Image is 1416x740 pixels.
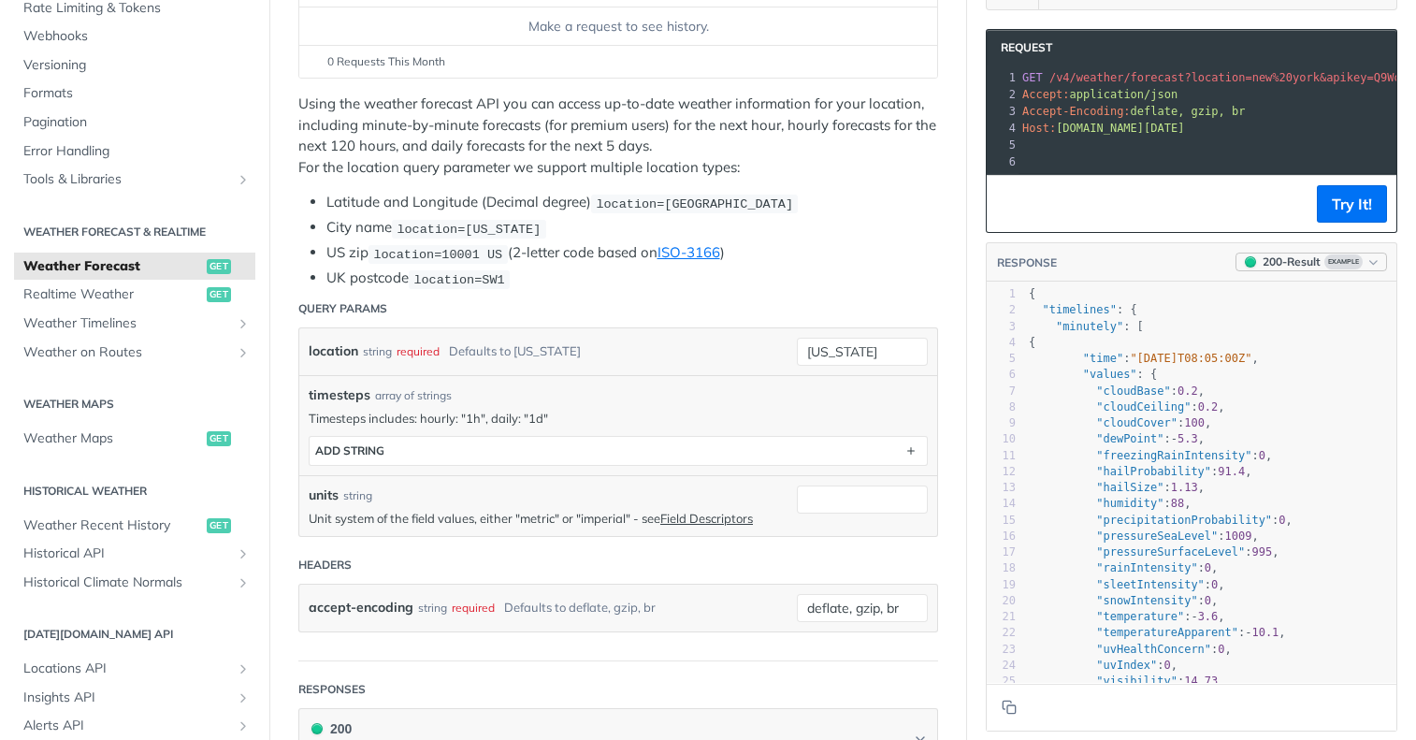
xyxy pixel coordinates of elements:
div: Headers [298,557,352,573]
label: location [309,338,358,365]
span: Accept-Encoding: [1022,105,1131,118]
span: Weather Recent History [23,516,202,535]
a: Tools & LibrariesShow subpages for Tools & Libraries [14,166,255,194]
p: Using the weather forecast API you can access up-to-date weather information for your location, i... [298,94,938,178]
span: Formats [23,84,251,103]
span: "hailSize" [1096,481,1163,494]
span: Tools & Libraries [23,170,231,189]
div: 5 [987,137,1019,153]
span: Insights API [23,689,231,707]
a: Weather TimelinesShow subpages for Weather Timelines [14,310,255,338]
span: : { [1029,303,1137,316]
span: : , [1029,481,1205,494]
span: "visibility" [1096,675,1178,688]
div: 17 [987,544,1016,560]
span: "time" [1083,352,1123,365]
span: 0 [1279,514,1285,527]
span: Request [991,39,1052,56]
span: "cloudCeiling" [1096,400,1191,414]
span: "temperatureApparent" [1096,626,1238,639]
li: US zip (2-letter code based on ) [326,242,938,264]
span: get [207,287,231,302]
a: Versioning [14,51,255,80]
button: Show subpages for Weather Timelines [236,316,251,331]
span: GET [1022,71,1043,84]
span: timesteps [309,385,370,405]
button: Show subpages for Historical Climate Normals [236,575,251,590]
span: 0.2 [1198,400,1219,414]
span: Historical Climate Normals [23,573,231,592]
div: 2 [987,302,1016,318]
div: required [397,338,440,365]
span: "rainIntensity" [1096,561,1197,574]
span: : , [1029,561,1218,574]
span: : , [1029,400,1225,414]
button: Show subpages for Alerts API [236,718,251,733]
span: "cloudBase" [1096,385,1170,398]
span: deflate, gzip, br [1131,105,1246,118]
p: Timesteps includes: hourly: "1h", daily: "1d" [309,410,928,427]
a: Realtime Weatherget [14,281,255,309]
span: location=SW1 [413,272,504,286]
span: 200 [1245,256,1256,268]
span: 0 [1164,659,1171,672]
span: Example [1324,254,1363,269]
a: Weather Forecastget [14,253,255,281]
span: - [1171,432,1178,445]
div: 7 [987,384,1016,399]
span: "minutely" [1056,320,1123,333]
span: Versioning [23,56,251,75]
a: Locations APIShow subpages for Locations API [14,655,255,683]
span: 0 [1205,594,1211,607]
h2: Historical Weather [14,483,255,500]
div: 19 [987,577,1016,593]
div: string [343,487,372,504]
span: 0 Requests This Month [327,53,445,70]
button: Show subpages for Insights API [236,690,251,705]
span: "values" [1083,368,1137,381]
button: Show subpages for Weather on Routes [236,345,251,360]
div: 9 [987,415,1016,431]
button: Show subpages for Historical API [236,546,251,561]
div: 3 [987,319,1016,335]
button: Show subpages for Tools & Libraries [236,172,251,187]
div: 12 [987,464,1016,480]
span: Alerts API [23,717,231,735]
span: : , [1029,659,1178,672]
span: location=[GEOGRAPHIC_DATA] [596,196,793,210]
a: Weather Mapsget [14,425,255,453]
div: 1 [987,286,1016,302]
div: 200 - Result [1263,254,1321,270]
div: string [363,338,392,365]
span: : , [1029,497,1192,510]
span: get [207,431,231,446]
span: - [1245,626,1251,639]
div: 18 [987,560,1016,576]
div: 2 [987,86,1019,103]
span: 0 [1211,578,1218,591]
span: "freezingRainIntensity" [1096,449,1251,462]
span: "cloudCover" [1096,416,1178,429]
li: UK postcode [326,268,938,289]
span: 0 [1205,561,1211,574]
div: Defaults to deflate, gzip, br [504,594,656,621]
div: 200 [309,718,352,739]
button: Copy to clipboard [996,190,1022,218]
span: Historical API [23,544,231,563]
div: array of strings [375,387,452,404]
span: 5.3 [1178,432,1198,445]
a: Weather on RoutesShow subpages for Weather on Routes [14,339,255,367]
div: 16 [987,529,1016,544]
a: ISO-3166 [657,243,720,261]
span: location=10001 US [373,247,502,261]
span: "hailProbability" [1096,465,1211,478]
span: 1.13 [1171,481,1198,494]
div: 22 [987,625,1016,641]
div: 14 [987,496,1016,512]
a: Error Handling [14,138,255,166]
a: Pagination [14,109,255,137]
li: Latitude and Longitude (Decimal degree) [326,192,938,213]
a: Insights APIShow subpages for Insights API [14,684,255,712]
span: "sleetIntensity" [1096,578,1205,591]
span: : { [1029,368,1157,381]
